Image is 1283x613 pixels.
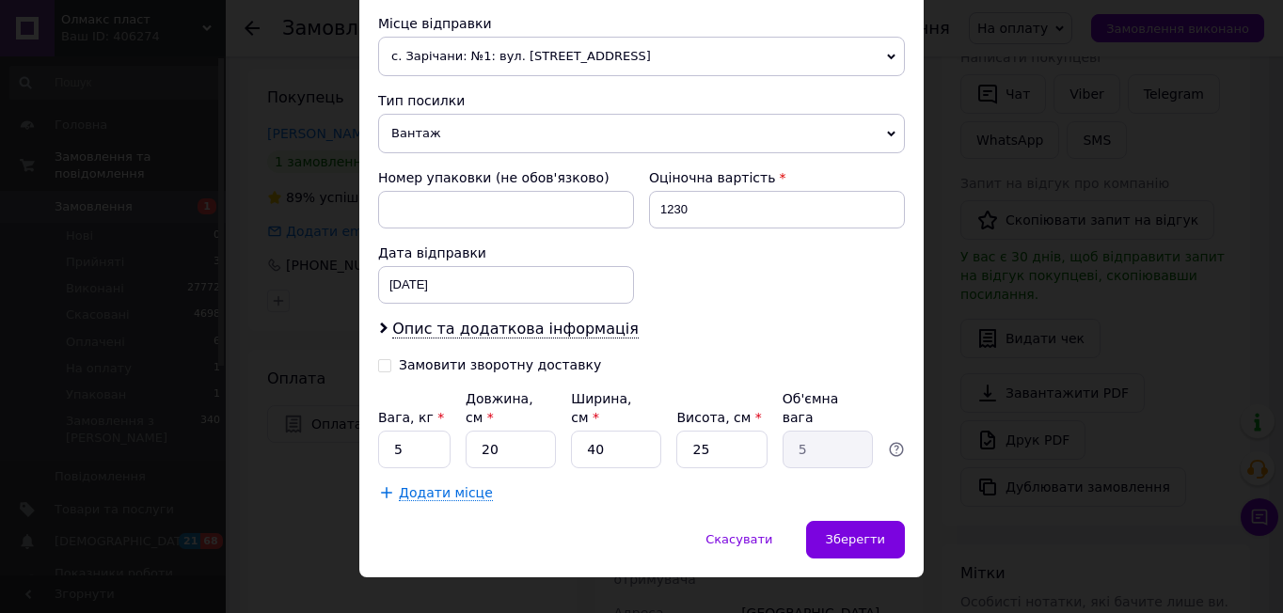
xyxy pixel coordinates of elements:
div: Оціночна вартість [649,168,905,187]
label: Ширина, см [571,391,631,425]
span: Скасувати [705,532,772,546]
label: Висота, см [676,410,761,425]
span: Місце відправки [378,16,492,31]
span: Зберегти [826,532,885,546]
div: Замовити зворотну доставку [399,357,601,373]
label: Вага, кг [378,410,444,425]
span: Опис та додаткова інформація [392,320,639,338]
div: Номер упаковки (не обов'язково) [378,168,634,187]
span: с. Зарічани: №1: вул. [STREET_ADDRESS] [378,37,905,76]
div: Дата відправки [378,244,634,262]
label: Довжина, см [466,391,533,425]
span: Тип посилки [378,93,465,108]
span: Додати місце [399,485,493,501]
div: Об'ємна вага [783,389,873,427]
span: Вантаж [378,114,905,153]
